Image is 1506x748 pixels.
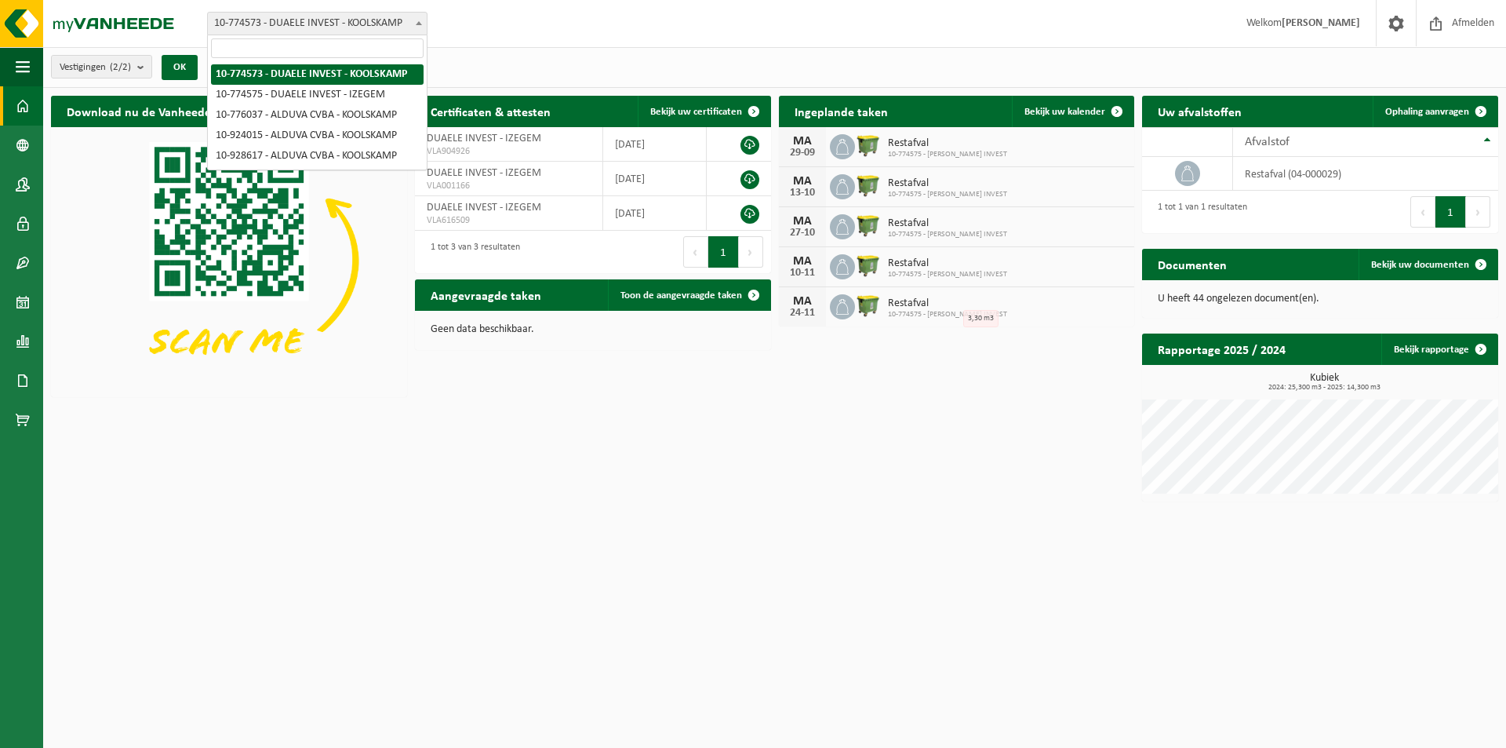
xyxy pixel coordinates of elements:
h2: Ingeplande taken [779,96,904,126]
div: 27-10 [787,228,818,239]
button: Previous [1410,196,1435,228]
div: 1 tot 1 van 1 resultaten [1150,195,1247,229]
div: 1 tot 3 van 3 resultaten [423,235,520,269]
li: 10-924015 - ALDUVA CVBA - KOOLSKAMP [211,126,424,146]
span: DUAELE INVEST - IZEGEM [427,202,541,213]
span: Restafval [888,177,1007,190]
span: DUAELE INVEST - IZEGEM [427,133,541,144]
li: 10-776037 - ALDUVA CVBA - KOOLSKAMP [211,105,424,126]
span: Restafval [888,257,1007,270]
span: 10-774575 - [PERSON_NAME] INVEST [888,230,1007,239]
span: Bekijk uw kalender [1024,107,1105,117]
h2: Aangevraagde taken [415,279,557,310]
td: restafval (04-000029) [1233,157,1498,191]
div: MA [787,175,818,188]
p: Geen data beschikbaar. [431,324,755,335]
span: VLA904926 [427,145,591,158]
button: OK [162,55,198,80]
td: [DATE] [603,162,708,196]
span: Ophaling aanvragen [1385,107,1469,117]
button: 1 [708,236,739,268]
span: 2024: 25,300 m3 - 2025: 14,300 m3 [1150,384,1498,392]
img: WB-1100-HPE-GN-50 [855,172,882,199]
span: 10-774573 - DUAELE INVEST - KOOLSKAMP [208,13,427,35]
a: Ophaling aanvragen [1373,96,1497,127]
img: WB-1100-HPE-GN-50 [855,212,882,239]
a: Bekijk uw kalender [1012,96,1133,127]
button: 1 [1435,196,1466,228]
span: 10-774575 - [PERSON_NAME] INVEST [888,310,1007,319]
div: 13-10 [787,188,818,199]
a: Toon de aangevraagde taken [608,279,769,311]
a: Bekijk rapportage [1381,334,1497,365]
h2: Documenten [1142,249,1242,279]
p: U heeft 44 ongelezen document(en). [1158,294,1482,305]
span: Restafval [888,217,1007,230]
li: 10-774573 - DUAELE INVEST - KOOLSKAMP [211,64,424,85]
h2: Rapportage 2025 / 2024 [1142,334,1301,364]
span: VLA001166 [427,180,591,192]
img: WB-1100-HPE-GN-50 [855,292,882,319]
span: Toon de aangevraagde taken [620,290,742,301]
div: MA [787,135,818,148]
span: Bekijk uw certificaten [650,107,742,117]
div: MA [787,215,818,228]
img: WB-1100-HPE-GN-50 [855,252,882,279]
h2: Certificaten & attesten [415,96,566,126]
td: [DATE] [603,127,708,162]
li: 10-774575 - DUAELE INVEST - IZEGEM [211,85,424,105]
div: MA [787,295,818,308]
div: 29-09 [787,148,818,159]
span: Vestigingen [60,56,131,79]
div: 24-11 [787,308,818,319]
td: [DATE] [603,196,708,231]
span: VLA616509 [427,214,591,227]
span: 10-774575 - [PERSON_NAME] INVEST [888,270,1007,279]
button: Next [739,236,763,268]
div: MA [787,255,818,268]
span: Bekijk uw documenten [1371,260,1469,270]
strong: [PERSON_NAME] [1282,17,1360,29]
count: (2/2) [110,62,131,72]
div: 10-11 [787,268,818,279]
img: WB-1100-HPE-GN-50 [855,132,882,159]
h2: Uw afvalstoffen [1142,96,1257,126]
li: 10-928617 - ALDUVA CVBA - KOOLSKAMP [211,146,424,166]
button: Previous [683,236,708,268]
button: Next [1466,196,1490,228]
span: DUAELE INVEST - IZEGEM [427,167,541,179]
h2: Download nu de Vanheede+ app! [51,96,260,126]
span: 10-774575 - [PERSON_NAME] INVEST [888,190,1007,199]
h3: Kubiek [1150,373,1498,392]
img: Download de VHEPlus App [51,127,407,394]
span: 10-774573 - DUAELE INVEST - KOOLSKAMP [207,12,427,35]
span: Afvalstof [1245,136,1290,148]
span: Restafval [888,297,1007,310]
a: Bekijk uw documenten [1359,249,1497,280]
button: Vestigingen(2/2) [51,55,152,78]
span: Restafval [888,137,1007,150]
span: 10-774575 - [PERSON_NAME] INVEST [888,150,1007,159]
a: Bekijk uw certificaten [638,96,769,127]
